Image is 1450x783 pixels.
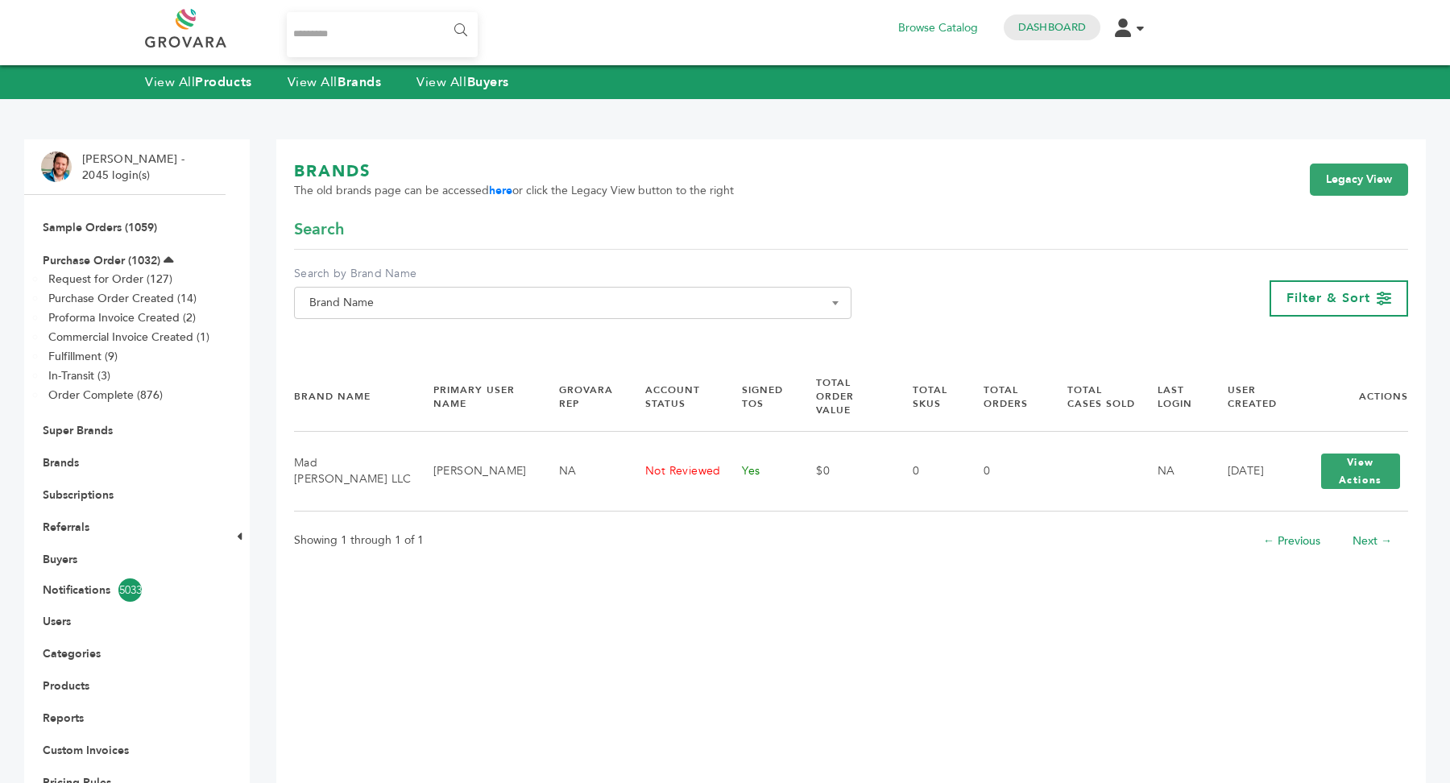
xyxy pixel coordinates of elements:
[82,151,188,183] li: [PERSON_NAME] - 2045 login(s)
[48,368,110,383] a: In-Transit (3)
[625,362,722,431] th: Account Status
[1047,362,1137,431] th: Total Cases Sold
[294,287,851,319] span: Brand Name
[796,362,893,431] th: Total Order Value
[43,220,157,235] a: Sample Orders (1059)
[1137,362,1208,431] th: Last Login
[963,362,1047,431] th: Total Orders
[48,329,209,345] a: Commercial Invoice Created (1)
[43,253,160,268] a: Purchase Order (1032)
[1293,362,1408,431] th: Actions
[43,614,71,629] a: Users
[539,362,625,431] th: Grovara Rep
[893,362,963,431] th: Total SKUs
[489,183,512,198] a: here
[1321,454,1400,489] button: View Actions
[43,578,207,602] a: Notifications5033
[145,73,252,91] a: View AllProducts
[1286,289,1370,307] span: Filter & Sort
[294,531,424,550] p: Showing 1 through 1 of 1
[796,431,893,511] td: $0
[294,362,413,431] th: Brand Name
[288,73,382,91] a: View AllBrands
[416,73,509,91] a: View AllBuyers
[722,362,796,431] th: Signed TOS
[48,291,197,306] a: Purchase Order Created (14)
[195,73,251,91] strong: Products
[1310,164,1408,196] a: Legacy View
[118,578,142,602] span: 5033
[43,520,89,535] a: Referrals
[722,431,796,511] td: Yes
[43,678,89,694] a: Products
[287,12,478,57] input: Search...
[413,362,540,431] th: Primary User Name
[43,423,113,438] a: Super Brands
[48,387,163,403] a: Order Complete (876)
[43,743,129,758] a: Custom Invoices
[1137,431,1208,511] td: NA
[467,73,509,91] strong: Buyers
[1263,533,1320,549] a: ← Previous
[43,710,84,726] a: Reports
[43,455,79,470] a: Brands
[625,431,722,511] td: Not Reviewed
[898,19,978,37] a: Browse Catalog
[294,266,851,282] label: Search by Brand Name
[413,431,540,511] td: [PERSON_NAME]
[43,552,77,567] a: Buyers
[893,431,963,511] td: 0
[1018,20,1086,35] a: Dashboard
[48,271,172,287] a: Request for Order (127)
[963,431,1047,511] td: 0
[1208,431,1293,511] td: [DATE]
[43,646,101,661] a: Categories
[1208,362,1293,431] th: User Created
[1353,533,1392,549] a: Next →
[48,349,118,364] a: Fulfillment (9)
[539,431,625,511] td: NA
[294,431,413,511] td: Mad [PERSON_NAME] LLC
[48,310,196,325] a: Proforma Invoice Created (2)
[294,183,734,199] span: The old brands page can be accessed or click the Legacy View button to the right
[303,292,843,314] span: Brand Name
[338,73,381,91] strong: Brands
[294,160,734,183] h1: BRANDS
[43,487,114,503] a: Subscriptions
[294,218,344,241] span: Search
